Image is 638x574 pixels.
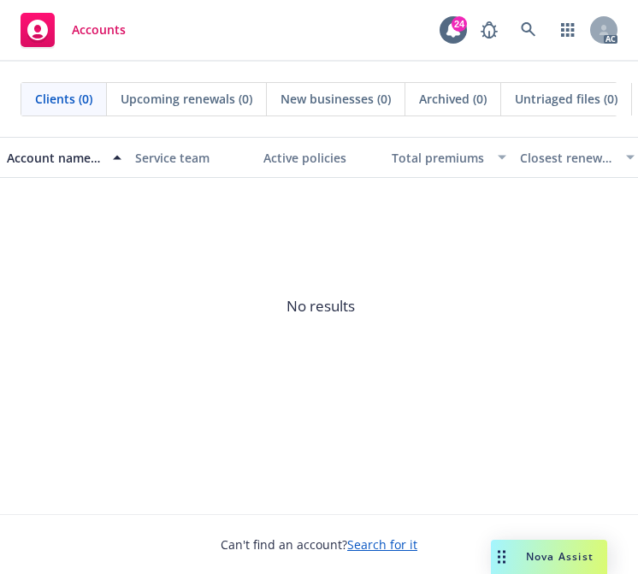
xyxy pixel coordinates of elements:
span: Untriaged files (0) [515,90,617,108]
a: Report a Bug [472,13,506,47]
div: Account name, DBA [7,149,103,167]
div: Service team [135,149,250,167]
a: Accounts [14,6,133,54]
a: Switch app [551,13,585,47]
div: 24 [452,16,467,32]
div: Active policies [263,149,378,167]
span: Nova Assist [526,549,594,564]
div: Total premiums [392,149,487,167]
div: Drag to move [491,540,512,574]
span: New businesses (0) [281,90,391,108]
span: Can't find an account? [221,536,417,553]
button: Active policies [257,137,385,178]
a: Search for it [347,536,417,553]
span: Accounts [72,23,126,37]
button: Total premiums [385,137,513,178]
span: Upcoming renewals (0) [121,90,252,108]
span: Clients (0) [35,90,92,108]
a: Search [511,13,546,47]
button: Service team [128,137,257,178]
span: Archived (0) [419,90,487,108]
div: Closest renewal date [520,149,616,167]
button: Nova Assist [491,540,607,574]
